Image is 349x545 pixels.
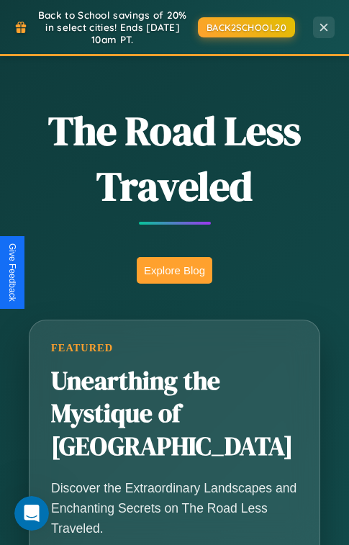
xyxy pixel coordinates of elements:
[35,9,191,45] span: Back to School savings of 20% in select cities! Ends [DATE] 10am PT.
[137,257,212,284] button: Explore Blog
[51,365,298,464] h2: Unearthing the Mystique of [GEOGRAPHIC_DATA]
[29,103,320,214] h1: The Road Less Traveled
[51,342,298,354] div: Featured
[198,17,296,37] button: BACK2SCHOOL20
[14,496,49,531] iframe: Intercom live chat
[51,478,298,539] p: Discover the Extraordinary Landscapes and Enchanting Secrets on The Road Less Traveled.
[7,243,17,302] div: Give Feedback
